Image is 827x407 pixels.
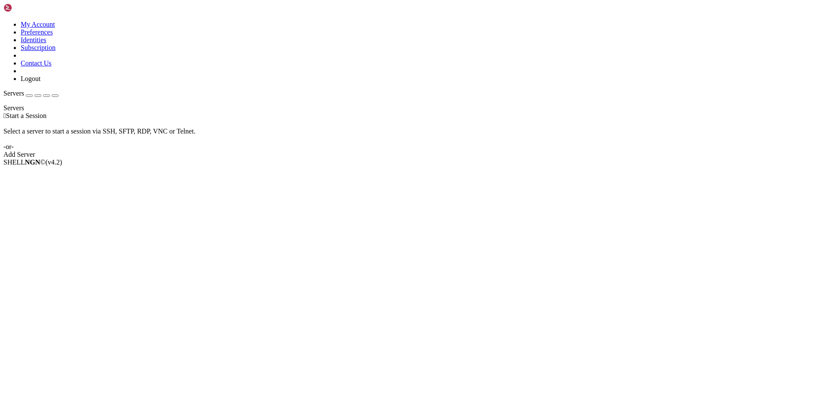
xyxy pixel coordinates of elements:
[3,151,824,158] div: Add Server
[21,59,52,67] a: Contact Us
[3,120,824,151] div: Select a server to start a session via SSH, SFTP, RDP, VNC or Telnet. -or-
[3,3,53,12] img: Shellngn
[21,36,47,43] a: Identities
[21,75,40,82] a: Logout
[21,28,53,36] a: Preferences
[46,158,62,166] span: 4.2.0
[25,158,40,166] b: NGN
[21,21,55,28] a: My Account
[3,112,6,119] span: 
[6,112,47,119] span: Start a Session
[3,90,59,97] a: Servers
[21,44,56,51] a: Subscription
[3,90,24,97] span: Servers
[3,158,62,166] span: SHELL ©
[3,104,824,112] div: Servers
